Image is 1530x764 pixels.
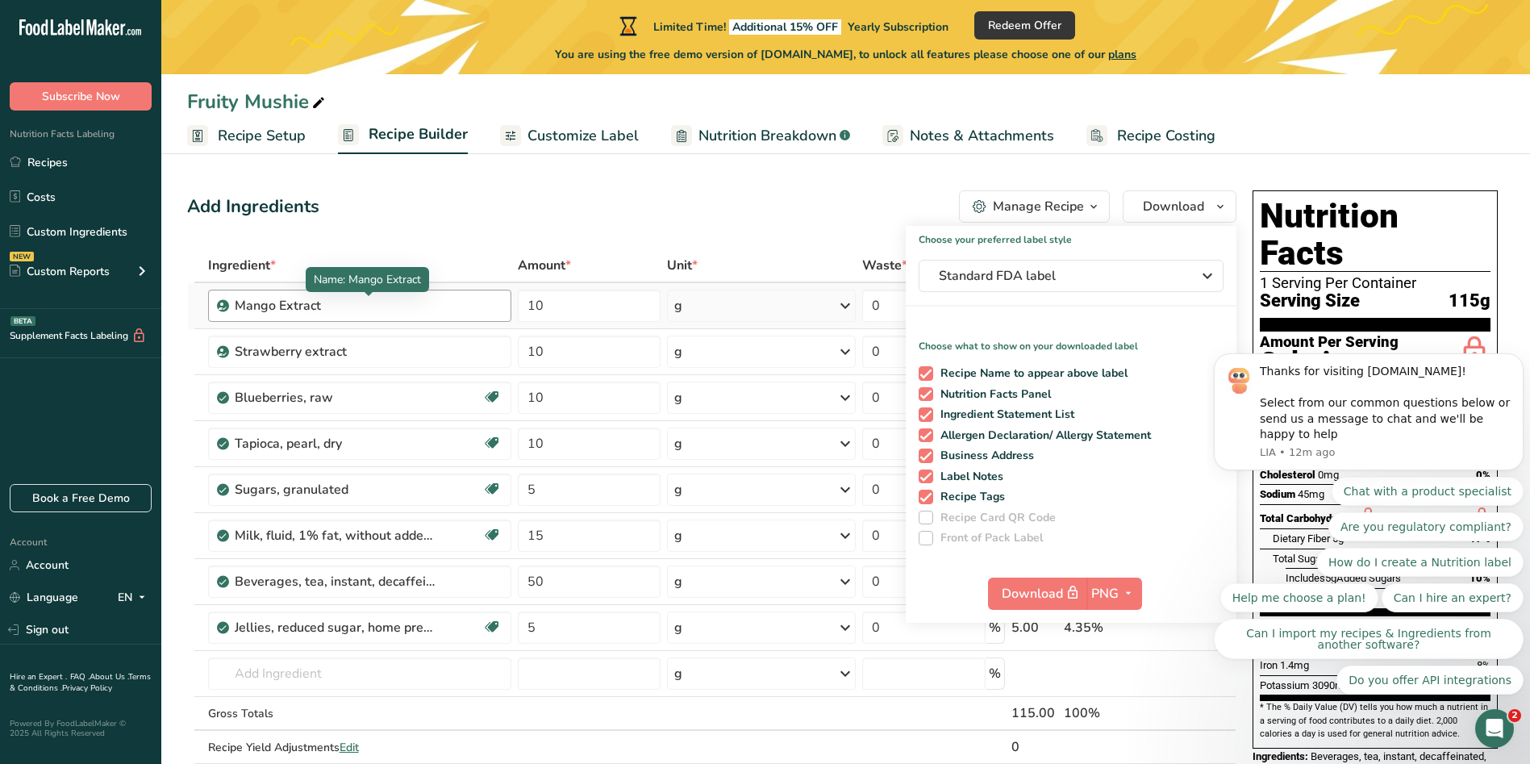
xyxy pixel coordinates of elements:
button: Messages [81,503,161,568]
span: News [267,544,298,555]
h1: Choose your preferred label style [906,226,1236,247]
button: PNG [1086,578,1142,610]
img: logo [32,36,140,51]
span: 2 [1508,709,1521,722]
button: Redeem Offer [974,11,1075,40]
div: How Subscription Upgrades Work on [DOMAIN_NAME] [33,352,270,386]
button: Manage Recipe [959,190,1110,223]
span: Allergen Declaration/ Allergy Statement [933,428,1152,443]
span: Download [1143,197,1204,216]
span: Help [189,544,215,555]
div: 115.00 [1011,703,1057,723]
span: Ingredient [208,256,276,275]
div: g [674,434,682,453]
div: g [674,618,682,637]
span: Recipe Costing [1117,125,1215,147]
div: g [674,388,682,407]
span: Edit [340,740,359,755]
div: Tapioca, pearl, dry [235,434,436,453]
span: Ingredients: [1253,750,1308,762]
div: Recipe Yield Adjustments [208,739,511,756]
div: Manage Recipe [993,197,1084,216]
button: Subscribe Now [10,82,152,111]
p: How can we help? [32,169,290,197]
div: NEW [10,252,34,261]
span: plans [1108,47,1136,62]
div: Waste [862,256,921,275]
span: Standard FDA label [939,266,1181,286]
span: PNG [1091,584,1119,603]
div: Powered By FoodLabelMaker © 2025 All Rights Reserved [10,719,152,738]
div: Send us a message [33,231,269,248]
span: Business Address [933,449,1035,463]
div: g [674,342,682,361]
div: Beverages, tea, instant, decaffeinated, unsweetened [235,572,436,591]
img: Profile image for Reem [173,26,205,58]
span: Label Notes [933,470,1004,484]
div: Add Ingredients [187,194,319,220]
div: g [674,664,682,683]
div: Limited Time! [616,16,948,35]
div: g [674,526,682,545]
div: Hire an Expert Services [23,315,299,345]
a: Privacy Policy [62,683,112,694]
div: Custom Reports [10,263,110,280]
div: Jellies, reduced sugar, home preserved [235,618,436,637]
div: g [674,572,682,591]
span: Home [22,544,58,555]
div: Hire an Expert Services [23,392,299,422]
span: Recipe Builder [369,123,468,145]
div: How to Print Your Labels & Choose the Right Printer [33,428,270,462]
input: Add Ingredient [208,658,511,690]
span: Unit [667,256,698,275]
div: Close [277,26,306,55]
button: Standard FDA label [919,260,1224,292]
span: Nutrition Facts Panel [933,387,1052,402]
a: Customize Label [500,118,639,154]
span: Yearly Subscription [848,19,948,35]
span: Recipe Setup [218,125,306,147]
div: 100% [1064,703,1160,723]
p: Hi [PERSON_NAME] 👋 [32,115,290,169]
div: EN [118,588,152,607]
img: Profile image for Rana [203,26,236,58]
button: News [242,503,323,568]
section: * The % Daily Value (DV) tells you how much a nutrient in a serving of food contributes to a dail... [1260,701,1490,741]
img: Profile image for Rachelle [234,26,266,58]
iframe: Intercom notifications message [1207,127,1530,720]
div: Fruity Mushie [187,87,328,116]
div: Gross Totals [208,705,511,722]
button: Download [1123,190,1236,223]
img: [Free Webinar] What's wrong with this Label? [17,485,306,598]
span: Download [1002,583,1082,603]
div: Hire an Expert Services [33,399,270,415]
div: BETA [10,316,35,326]
a: Recipe Costing [1086,118,1215,154]
a: Recipe Builder [338,116,468,155]
span: Subscribe Now [42,88,120,105]
a: About Us . [90,671,128,683]
div: g [674,296,682,315]
a: Language [10,583,78,612]
button: Download [988,578,1086,610]
button: Search for help [23,277,299,309]
div: Hire an Expert Services [33,322,270,339]
a: Nutrition Breakdown [671,118,850,154]
span: Redeem Offer [988,17,1061,34]
span: Amount [518,256,571,275]
span: Search for help [33,285,131,302]
div: [Free Webinar] What's wrong with this Label? [16,484,306,688]
a: Notes & Attachments [882,118,1054,154]
span: Recipe Card QR Code [933,511,1057,525]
